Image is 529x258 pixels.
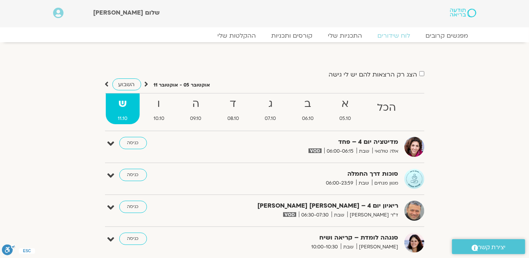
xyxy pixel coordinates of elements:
p: אוקטובר 05 - אוקטובר 11 [154,81,210,89]
span: שבת [356,179,372,187]
span: [PERSON_NAME] [357,243,399,251]
span: 06:00-23:59 [324,179,356,187]
strong: ד [215,95,251,113]
nav: Menu [53,32,476,40]
strong: ש [106,95,140,113]
span: 06:30-07:30 [299,211,332,219]
span: 10.10 [141,115,177,123]
a: לוח שידורים [370,32,418,40]
label: הצג רק הרצאות להם יש לי גישה [329,71,417,78]
span: 05.10 [327,115,364,123]
a: מפגשים קרובים [418,32,476,40]
strong: מדיטציה יום 4 – פחד [210,137,399,147]
strong: סוכות דרך החמלה [210,169,399,179]
a: השבוע [112,78,141,90]
a: ההקלטות שלי [210,32,264,40]
img: vodicon [283,212,296,217]
span: אלה טולנאי [372,147,399,155]
span: יצירת קשר [478,242,506,253]
a: ב06.10 [290,93,326,124]
strong: הכל [365,99,408,117]
strong: ריאיון יום 4 – [PERSON_NAME] [PERSON_NAME] [210,201,399,211]
strong: ה [178,95,214,113]
a: ש11.10 [106,93,140,124]
a: התכניות שלי [320,32,370,40]
a: א05.10 [327,93,364,124]
strong: סנגהה לומדת – קריאה ושיח [210,233,399,243]
span: 09.10 [178,115,214,123]
span: 08.10 [215,115,251,123]
span: שלום [PERSON_NAME] [93,8,160,17]
strong: ב [290,95,326,113]
a: ו10.10 [141,93,177,124]
a: ד08.10 [215,93,251,124]
a: הכל [365,93,408,124]
a: כניסה [119,169,147,181]
a: כניסה [119,201,147,213]
span: מגוון מנחים [372,179,399,187]
span: השבוע [118,81,135,88]
a: יצירת קשר [452,239,525,254]
span: 06:00-06:15 [324,147,357,155]
span: שבת [332,211,347,219]
a: ה09.10 [178,93,214,124]
strong: ו [141,95,177,113]
span: 06.10 [290,115,326,123]
span: 11.10 [106,115,140,123]
span: 07.10 [253,115,289,123]
img: vodicon [309,148,321,153]
strong: א [327,95,364,113]
span: ד"ר [PERSON_NAME] [347,211,399,219]
strong: ג [253,95,289,113]
span: שבת [341,243,357,251]
a: כניסה [119,233,147,245]
a: ג07.10 [253,93,289,124]
span: שבת [357,147,372,155]
a: כניסה [119,137,147,149]
span: 10:00-10:30 [309,243,341,251]
a: קורסים ותכניות [264,32,320,40]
